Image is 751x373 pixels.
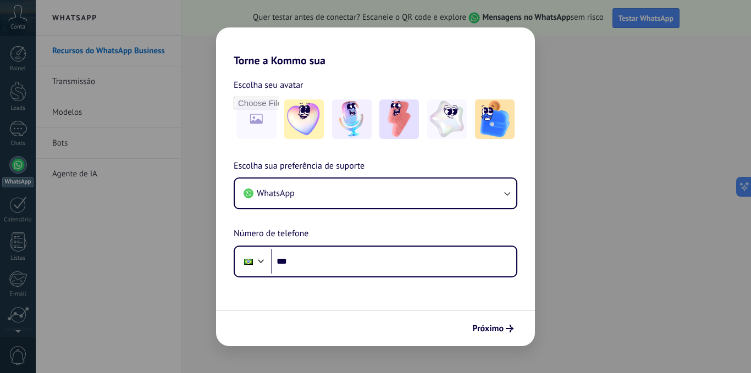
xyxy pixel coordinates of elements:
[427,99,467,139] img: -4.jpeg
[257,188,295,199] span: WhatsApp
[467,319,518,338] button: Próximo
[472,325,504,332] span: Próximo
[234,159,365,174] span: Escolha sua preferência de suporte
[216,27,535,67] h2: Torne a Kommo sua
[379,99,419,139] img: -3.jpeg
[284,99,324,139] img: -1.jpeg
[234,78,303,92] span: Escolha seu avatar
[332,99,372,139] img: -2.jpeg
[235,179,516,208] button: WhatsApp
[238,250,259,273] div: Brazil: + 55
[475,99,515,139] img: -5.jpeg
[234,227,308,241] span: Número de telefone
